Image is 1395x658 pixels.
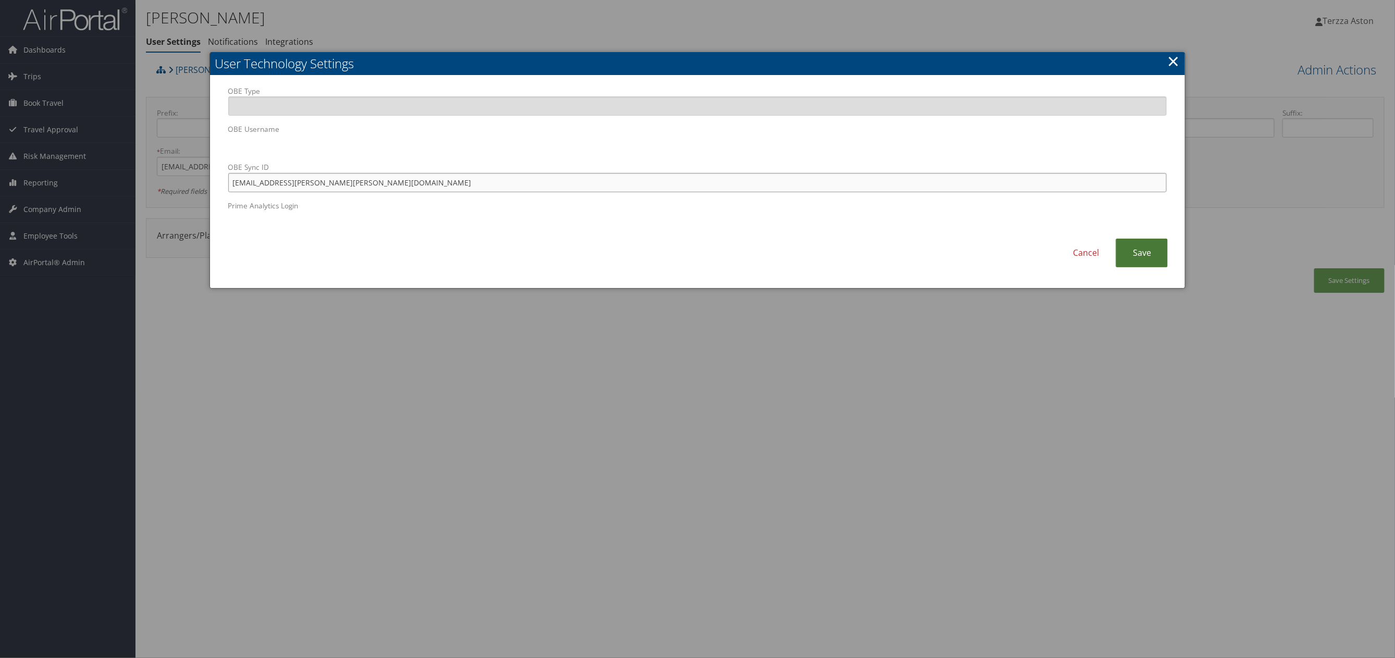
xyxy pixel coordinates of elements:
[228,201,1167,230] label: Prime Analytics Login
[1116,239,1168,267] a: Save
[228,162,1167,192] label: OBE Sync ID
[1167,51,1179,71] a: Close
[228,173,1167,192] input: OBE Sync ID
[228,86,1167,116] label: OBE Type
[228,96,1167,116] input: OBE Type
[228,124,1167,154] label: OBE Username
[210,52,1186,75] h2: User Technology Settings
[1056,239,1116,267] a: Cancel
